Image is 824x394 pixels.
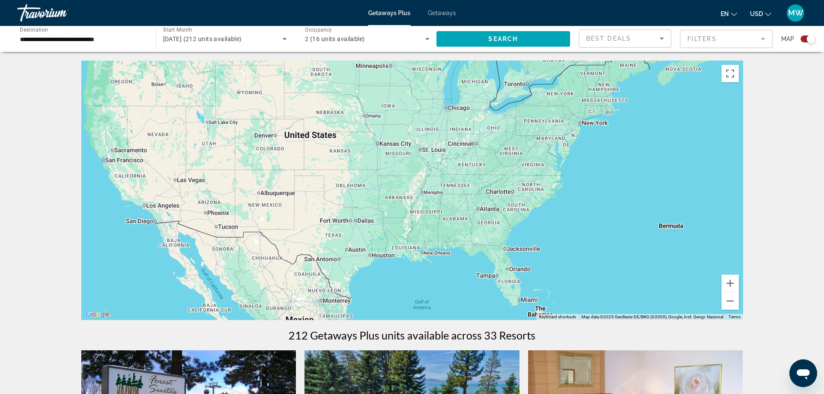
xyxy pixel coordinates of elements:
[586,33,664,44] mat-select: Sort by
[163,27,192,33] span: Start Month
[305,27,332,33] span: Occupancy
[83,309,112,320] a: Open this area in Google Maps (opens a new window)
[721,275,739,292] button: Zoom in
[539,314,576,320] button: Keyboard shortcuts
[750,7,771,20] button: Change currency
[436,31,571,47] button: Search
[368,10,410,16] a: Getaways Plus
[586,35,631,42] span: Best Deals
[83,309,112,320] img: Google
[721,292,739,310] button: Zoom out
[781,33,794,45] span: Map
[721,65,739,82] button: Toggle fullscreen view
[721,7,737,20] button: Change language
[428,10,456,16] a: Getaways
[581,314,723,319] span: Map data ©2025 GeoBasis-DE/BKG (©2009), Google, Inst. Geogr. Nacional
[289,329,535,342] h1: 212 Getaways Plus units available across 33 Resorts
[680,29,773,48] button: Filter
[20,26,48,32] span: Destination
[728,314,741,319] a: Terms (opens in new tab)
[17,2,104,24] a: Travorium
[721,10,729,17] span: en
[305,35,365,42] span: 2 (16 units available)
[788,9,803,17] span: MW
[784,4,807,22] button: User Menu
[750,10,763,17] span: USD
[789,359,817,387] iframe: Button to launch messaging window
[488,35,518,42] span: Search
[163,35,242,42] span: [DATE] (212 units available)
